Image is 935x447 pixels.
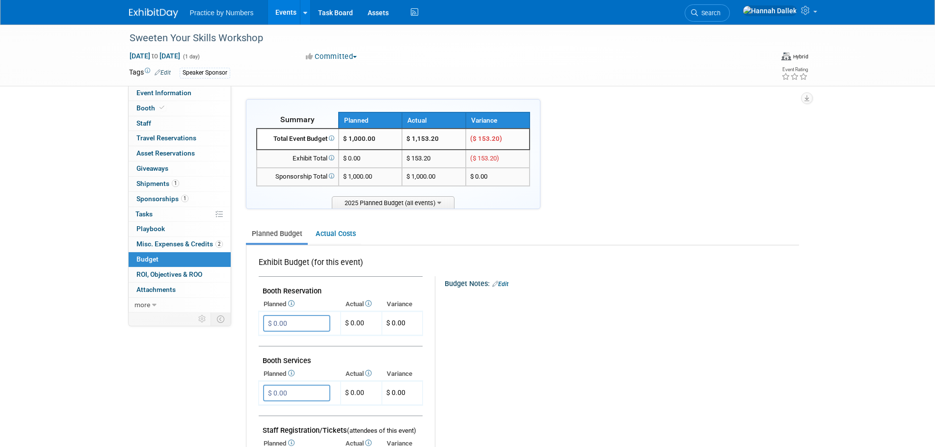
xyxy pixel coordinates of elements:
[129,298,231,313] a: more
[129,67,171,79] td: Tags
[259,277,423,298] td: Booth Reservation
[246,225,308,243] a: Planned Budget
[341,367,382,381] th: Actual
[129,101,231,116] a: Booth
[743,5,797,16] img: Hannah Dallek
[134,301,150,309] span: more
[136,149,195,157] span: Asset Reservations
[347,427,416,434] span: (attendees of this event)
[136,89,191,97] span: Event Information
[466,112,530,129] th: Variance
[302,52,361,62] button: Committed
[136,104,166,112] span: Booth
[129,267,231,282] a: ROI, Objectives & ROO
[160,105,164,110] i: Booth reservation complete
[259,257,419,273] div: Exhibit Budget (for this event)
[259,416,423,437] td: Staff Registration/Tickets
[261,154,334,163] div: Exhibit Total
[136,180,179,187] span: Shipments
[150,52,160,60] span: to
[136,164,168,172] span: Giveaways
[470,135,502,142] span: ($ 153.20)
[136,286,176,293] span: Attachments
[685,4,730,22] a: Search
[136,270,202,278] span: ROI, Objectives & ROO
[136,225,165,233] span: Playbook
[136,240,223,248] span: Misc. Expenses & Credits
[339,112,402,129] th: Planned
[129,131,231,146] a: Travel Reservations
[129,161,231,176] a: Giveaways
[781,67,808,72] div: Event Rating
[126,29,751,47] div: Sweeten Your Skills Workshop
[155,69,171,76] a: Edit
[129,222,231,237] a: Playbook
[129,252,231,267] a: Budget
[310,225,361,243] a: Actual Costs
[181,195,188,202] span: 1
[402,168,466,186] td: $ 1,000.00
[259,297,341,311] th: Planned
[402,129,466,150] td: $ 1,153.20
[129,146,231,161] a: Asset Reservations
[402,150,466,168] td: $ 153.20
[386,389,405,396] span: $ 0.00
[343,173,372,180] span: $ 1,000.00
[129,52,181,60] span: [DATE] [DATE]
[470,173,487,180] span: $ 0.00
[180,68,230,78] div: Speaker Sponsor
[261,134,334,144] div: Total Event Budget
[215,240,223,248] span: 2
[781,51,808,61] div: Event Format
[129,86,231,101] a: Event Information
[259,346,423,368] td: Booth Services
[136,195,188,203] span: Sponsorships
[708,51,809,66] div: Event Format
[445,276,798,289] div: Budget Notes:
[345,319,364,327] span: $ 0.00
[793,53,808,60] div: Hybrid
[129,192,231,207] a: Sponsorships1
[261,172,334,182] div: Sponsorship Total
[136,119,151,127] span: Staff
[135,210,153,218] span: Tasks
[386,319,405,327] span: $ 0.00
[129,116,231,131] a: Staff
[259,367,341,381] th: Planned
[129,207,231,222] a: Tasks
[136,255,159,263] span: Budget
[194,313,211,325] td: Personalize Event Tab Strip
[382,367,423,381] th: Variance
[190,9,254,17] span: Practice by Numbers
[172,180,179,187] span: 1
[211,313,231,325] td: Toggle Event Tabs
[332,196,454,209] span: 2025 Planned Budget (all events)
[129,237,231,252] a: Misc. Expenses & Credits2
[698,9,721,17] span: Search
[129,177,231,191] a: Shipments1
[382,297,423,311] th: Variance
[129,283,231,297] a: Attachments
[781,53,791,60] img: Format-Hybrid.png
[341,297,382,311] th: Actual
[343,135,375,142] span: $ 1,000.00
[182,53,200,60] span: (1 day)
[343,155,360,162] span: $ 0.00
[136,134,196,142] span: Travel Reservations
[341,381,382,405] td: $ 0.00
[129,8,178,18] img: ExhibitDay
[402,112,466,129] th: Actual
[492,281,508,288] a: Edit
[470,155,499,162] span: ($ 153.20)
[280,115,315,124] span: Summary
